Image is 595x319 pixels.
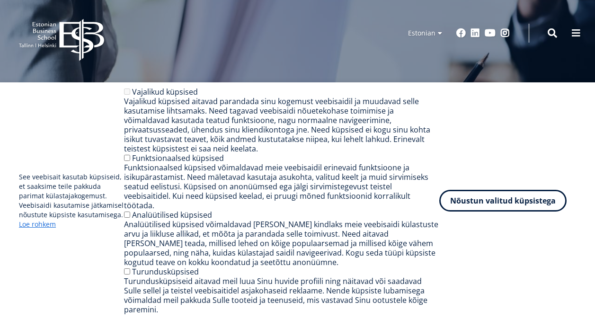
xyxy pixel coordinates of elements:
[19,220,56,229] a: Loe rohkem
[124,163,440,210] div: Funktsionaalsed küpsised võimaldavad meie veebisaidil erinevaid funktsioone ja isikupärastamist. ...
[124,220,440,267] div: Analüütilised küpsised võimaldavad [PERSON_NAME] kindlaks meie veebisaidi külastuste arvu ja liik...
[124,97,440,153] div: Vajalikud küpsised aitavad parandada sinu kogemust veebisaidil ja muudavad selle kasutamise lihts...
[19,172,124,229] p: See veebisait kasutab küpsiseid, et saaksime teile pakkuda parimat külastajakogemust. Veebisaidi ...
[132,210,212,220] label: Analüütilised küpsised
[456,28,466,38] a: Facebook
[471,28,480,38] a: Linkedin
[132,266,199,277] label: Turundusküpsised
[124,276,440,314] div: Turundusküpsiseid aitavad meil luua Sinu huvide profiili ning näitavad või saadavad Sulle sellel ...
[439,190,567,212] button: Nõustun valitud küpsistega
[132,87,198,97] label: Vajalikud küpsised
[132,153,224,163] label: Funktsionaalsed küpsised
[485,28,496,38] a: Youtube
[500,28,510,38] a: Instagram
